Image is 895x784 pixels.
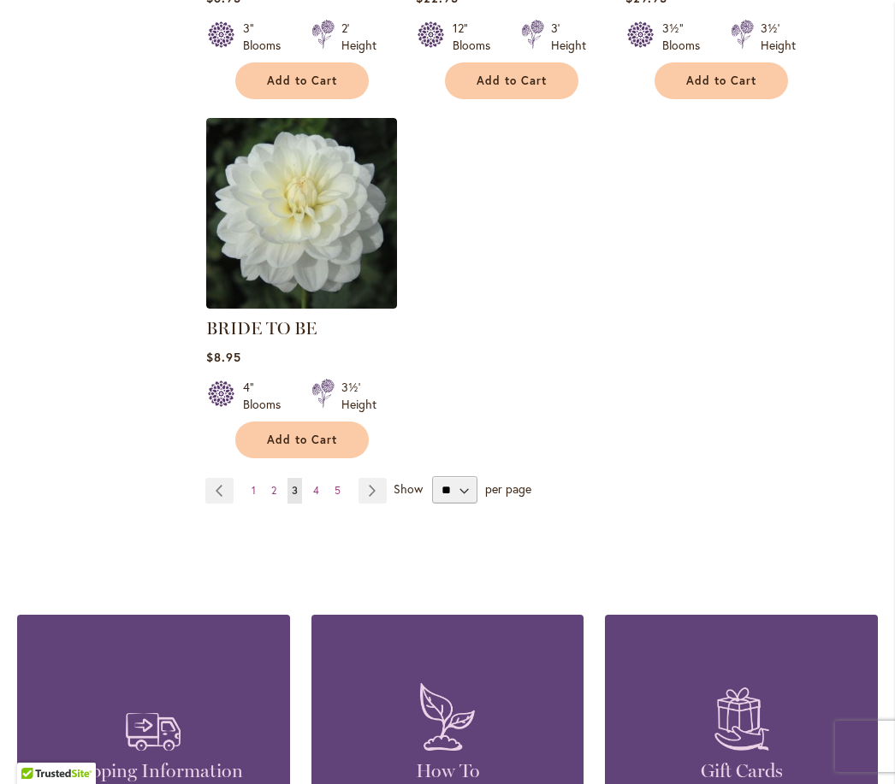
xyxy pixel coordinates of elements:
div: 12" Blooms [453,20,501,54]
span: 3 [292,484,298,497]
a: 1 [247,478,260,504]
div: 3½' Height [341,379,376,413]
button: Add to Cart [655,62,788,99]
div: 4" Blooms [243,379,291,413]
div: 3' Height [551,20,586,54]
span: 5 [335,484,341,497]
button: Add to Cart [235,62,369,99]
div: 3½' Height [761,20,796,54]
span: Add to Cart [477,74,547,88]
span: 4 [313,484,319,497]
a: 2 [267,478,281,504]
a: 5 [330,478,345,504]
span: Show [394,480,423,497]
div: 3" Blooms [243,20,291,54]
a: 4 [309,478,323,504]
div: 2' Height [341,20,376,54]
span: Add to Cart [267,433,337,447]
iframe: Launch Accessibility Center [13,723,61,771]
span: Add to Cart [686,74,756,88]
span: Add to Cart [267,74,337,88]
button: Add to Cart [445,62,578,99]
button: Add to Cart [235,421,369,458]
h4: Gift Cards [631,759,852,783]
div: 3½" Blooms [662,20,710,54]
img: BRIDE TO BE [206,118,397,309]
span: 1 [252,484,256,497]
span: 2 [271,484,276,497]
h4: Shipping Information [43,759,264,783]
a: BRIDE TO BE [206,296,397,312]
span: $8.95 [206,349,241,365]
span: per page [485,480,531,497]
a: BRIDE TO BE [206,318,317,339]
